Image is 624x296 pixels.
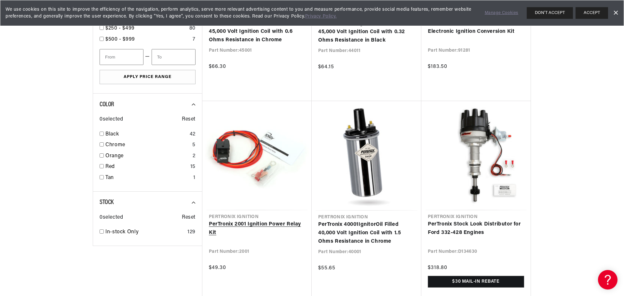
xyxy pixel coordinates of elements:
[105,37,135,42] span: $500 - $999
[100,70,196,84] button: Apply Price Range
[105,130,187,139] a: Black
[100,101,114,108] span: Color
[145,53,150,61] span: —
[105,174,191,182] a: Tan
[209,19,305,45] a: PerTronix 45001IgnitorII Oil Filled 45,000 Volt Ignition Coil with 0.6 Ohms Resistance in Chrome
[192,141,196,149] div: 5
[527,7,573,19] button: DON'T ACCEPT
[318,20,415,45] a: PerTronix 44011Ignitor IIIOil Filled 45,000 Volt Ignition Coil with 0.32 Ohms Resistance in Black
[428,220,524,237] a: PerTronix Stock Look Distributor for Ford 332-428 Engines
[100,199,114,206] span: Stock
[6,6,476,20] span: We use cookies on this site to improve the efficiency of the navigation, perform analytics, serve...
[182,115,196,124] span: Reset
[105,152,190,161] a: Orange
[100,115,123,124] span: 0 selected
[105,141,190,149] a: Chrome
[190,130,196,139] div: 42
[428,19,524,36] a: PerTronix 91281Ignitor® II Ford 8 cyl Electronic Ignition Conversion Kit
[190,163,196,171] div: 15
[318,221,415,246] a: PerTronix 40001IgnitorOil Filled 40,000 Volt Ignition Coil with 1.5 Ohms Resistance in Chrome
[100,49,143,65] input: From
[193,35,196,44] div: 7
[305,14,337,19] a: Privacy Policy.
[611,8,620,18] a: Dismiss Banner
[193,152,196,161] div: 2
[209,220,305,237] a: PerTronix 2001 Ignition Power Relay Kit
[187,228,196,237] div: 129
[105,26,135,31] span: $250 - $499
[189,24,196,33] div: 80
[100,213,123,222] span: 0 selected
[485,10,518,17] a: Manage Cookies
[105,228,185,237] a: In-stock Only
[152,49,196,65] input: To
[182,213,196,222] span: Reset
[576,7,608,19] button: ACCEPT
[193,174,196,182] div: 1
[105,163,188,171] a: Red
